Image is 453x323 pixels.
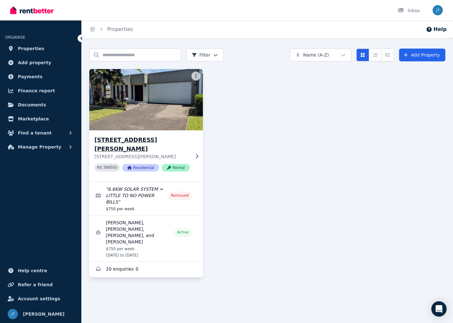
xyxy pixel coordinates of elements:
img: 21 Ainslie Pl, Smithfield [86,67,206,132]
span: Refer a friend [18,281,53,288]
button: Card view [356,49,369,61]
div: Inbox [397,7,420,14]
span: Find a tenant [18,129,52,137]
small: PID [97,166,102,169]
span: Add property [18,59,51,66]
span: Manage Property [18,143,61,151]
img: RentBetter [10,5,54,15]
span: ORGANISE [5,35,25,40]
a: Marketplace [5,112,76,125]
a: Documents [5,98,76,111]
a: Add property [5,56,76,69]
h3: [STREET_ADDRESS][PERSON_NAME] [94,135,190,153]
span: Payments [18,73,42,81]
a: Enquiries for 21 Ainslie Pl, Smithfield [89,262,203,277]
a: Refer a friend [5,278,76,291]
a: Add Property [399,49,445,61]
button: Expanded list view [381,49,394,61]
img: Jean Theophile [8,309,18,319]
a: Payments [5,70,76,83]
button: Find a tenant [5,127,76,139]
span: [PERSON_NAME] [23,310,64,318]
div: Open Intercom Messenger [431,301,447,317]
code: 386553 [103,165,117,170]
span: Help centre [18,267,47,274]
span: Filter [192,52,211,58]
img: Jean Theophile [433,5,443,15]
a: Properties [107,26,133,32]
div: View options [356,49,394,61]
span: Name (A-Z) [303,52,329,58]
nav: Breadcrumb [82,20,141,38]
button: More options [191,72,200,81]
span: Properties [18,45,44,52]
span: Residential [122,164,159,172]
a: Help centre [5,264,76,277]
a: Account settings [5,292,76,305]
button: Help [426,26,447,33]
span: Finance report [18,87,55,95]
a: Edit listing: 6.6KW SOLAR SYSTEM = LITTLE TO NO POWER BILLS [89,182,203,215]
button: Filter [186,49,224,61]
span: Documents [18,101,46,109]
button: Compact list view [369,49,382,61]
span: Marketplace [18,115,49,123]
a: 21 Ainslie Pl, Smithfield[STREET_ADDRESS][PERSON_NAME][STREET_ADDRESS][PERSON_NAME]PID 386553Resi... [89,69,203,182]
a: Finance report [5,84,76,97]
p: [STREET_ADDRESS][PERSON_NAME] [94,153,190,160]
button: Manage Property [5,141,76,153]
a: View details for Kyle Crowther, Pania Crowther, Natasha Marshall, and Alex Crowther [89,216,203,262]
a: Properties [5,42,76,55]
span: Rental [162,164,190,172]
span: Account settings [18,295,60,303]
button: Name (A-Z) [290,49,351,61]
